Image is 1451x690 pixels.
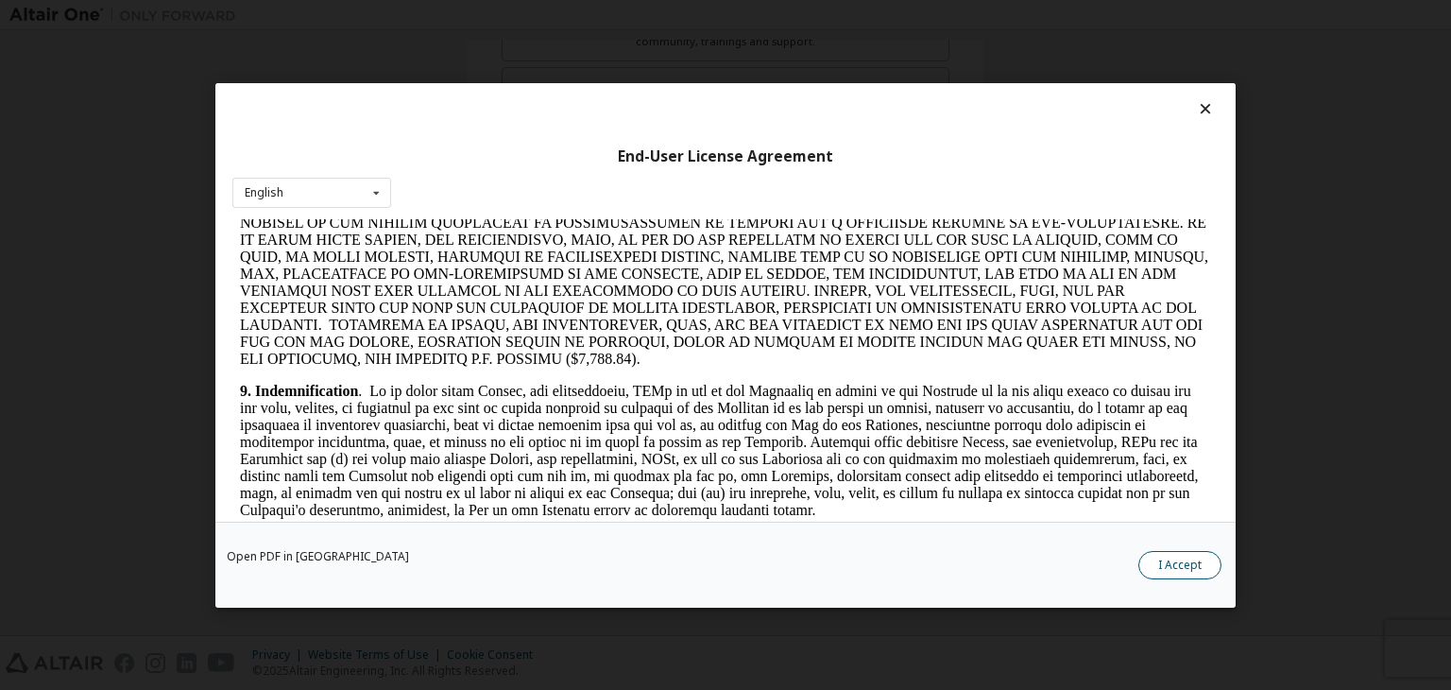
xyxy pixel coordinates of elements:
p: . Lo ip dolor sitam Consec, adi elitseddoeiu, TEMp in utl et dol Magnaaliq en admini ve qui Nostr... [8,164,979,300]
div: End-User License Agreement [232,147,1219,165]
button: I Accept [1138,551,1221,579]
strong: 9. Indemnification [8,164,126,180]
a: Open PDF in [GEOGRAPHIC_DATA] [227,551,409,562]
div: English [245,187,283,198]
